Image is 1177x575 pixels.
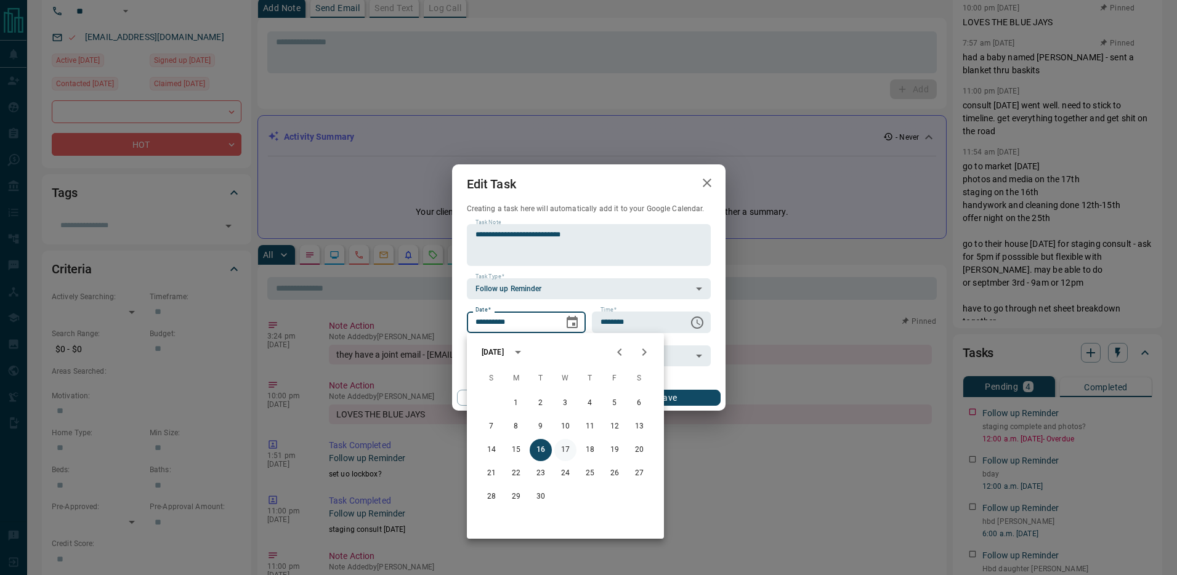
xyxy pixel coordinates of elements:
button: 5 [604,392,626,414]
button: 22 [505,462,527,485]
button: 30 [530,486,552,508]
button: 11 [579,416,601,438]
button: 12 [604,416,626,438]
button: 6 [628,392,650,414]
button: 16 [530,439,552,461]
button: calendar view is open, switch to year view [508,342,528,363]
button: Previous month [607,340,632,364]
button: 26 [604,462,626,485]
button: Next month [632,340,657,364]
p: Creating a task here will automatically add it to your Google Calendar. [467,204,711,214]
span: Monday [505,366,527,391]
button: 27 [628,462,650,485]
label: Date [475,306,491,314]
button: 18 [579,439,601,461]
button: 10 [554,416,576,438]
button: 3 [554,392,576,414]
button: Choose date, selected date is Sep 16, 2025 [560,310,584,335]
button: 9 [530,416,552,438]
button: 14 [480,439,503,461]
span: Saturday [628,366,650,391]
button: 20 [628,439,650,461]
span: Friday [604,366,626,391]
label: Time [601,306,617,314]
button: Cancel [457,390,562,406]
button: Save [615,390,720,406]
span: Thursday [579,366,601,391]
button: 2 [530,392,552,414]
div: Follow up Reminder [467,278,711,299]
button: 4 [579,392,601,414]
span: Sunday [480,366,503,391]
label: Task Note [475,219,501,227]
div: [DATE] [482,347,504,358]
button: 7 [480,416,503,438]
span: Wednesday [554,366,576,391]
button: 8 [505,416,527,438]
button: 13 [628,416,650,438]
button: 28 [480,486,503,508]
button: 1 [505,392,527,414]
button: 15 [505,439,527,461]
span: Tuesday [530,366,552,391]
button: Choose time, selected time is 12:00 AM [685,310,710,335]
button: 17 [554,439,576,461]
button: 29 [505,486,527,508]
h2: Edit Task [452,164,531,204]
button: 25 [579,462,601,485]
button: 21 [480,462,503,485]
label: Task Type [475,273,504,281]
button: 19 [604,439,626,461]
button: 23 [530,462,552,485]
button: 24 [554,462,576,485]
